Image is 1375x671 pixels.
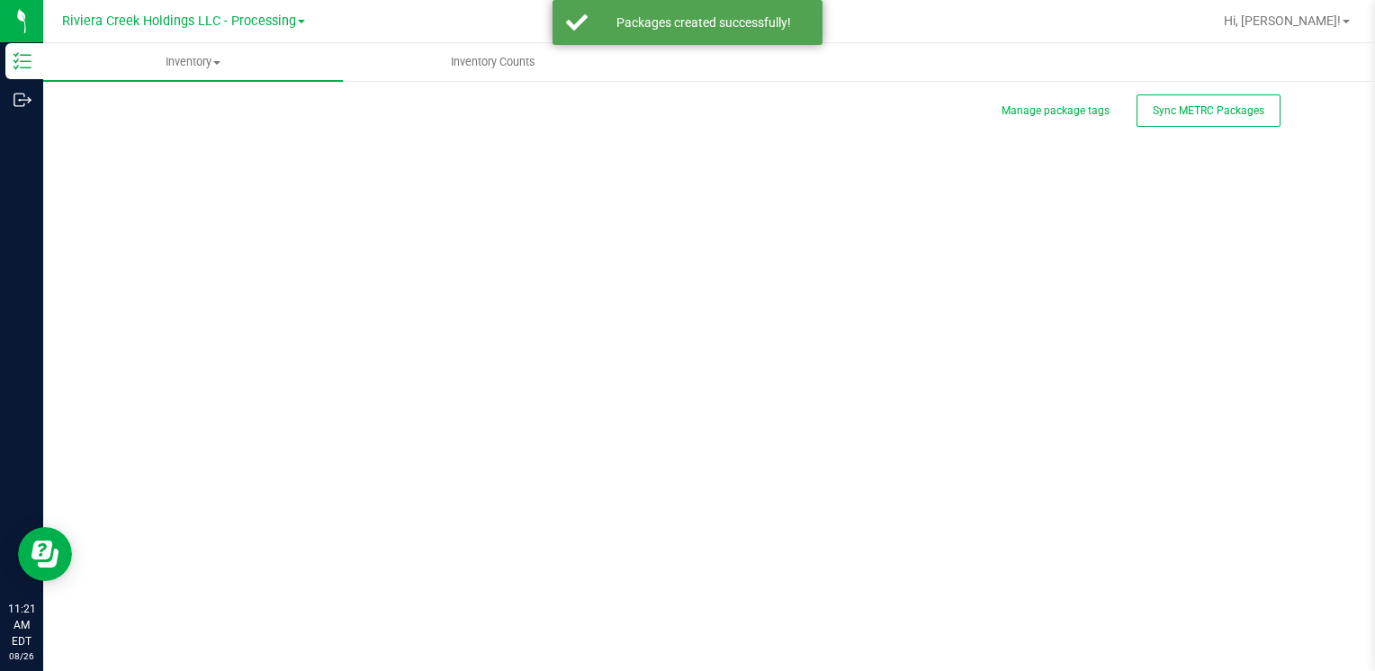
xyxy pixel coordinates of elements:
span: Inventory [43,54,343,70]
a: Inventory Counts [343,43,643,81]
iframe: Resource center [18,527,72,581]
span: Sync METRC Packages [1153,104,1264,117]
inline-svg: Outbound [13,91,31,109]
span: Riviera Creek Holdings LLC - Processing [62,13,296,29]
inline-svg: Inventory [13,52,31,70]
span: Inventory Counts [427,54,560,70]
div: Packages created successfully! [598,13,809,31]
p: 08/26 [8,649,35,663]
a: Inventory [43,43,343,81]
button: Manage package tags [1002,103,1110,119]
span: Hi, [PERSON_NAME]! [1224,13,1341,28]
p: 11:21 AM EDT [8,601,35,649]
button: Sync METRC Packages [1137,94,1281,127]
